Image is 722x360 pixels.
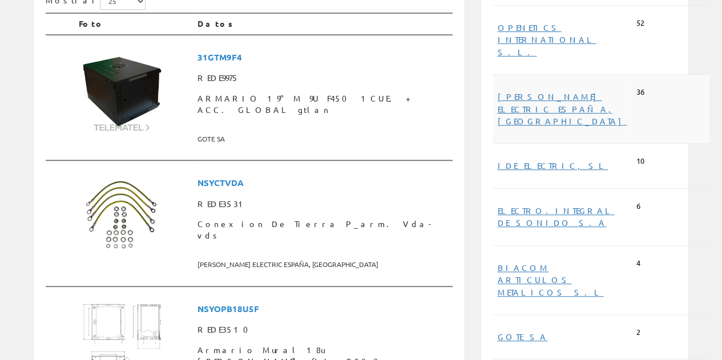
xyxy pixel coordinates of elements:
th: Datos [193,13,453,35]
span: 4 [636,258,640,269]
span: ARMARIO 19" M 9U F450 1CUE. + ACC. GLOBAL gtlan [197,88,448,120]
span: 10 [636,156,644,167]
a: IDE ELECTRIC, SL [497,160,608,171]
a: OPENETICS INTERNATIONAL S.L. [497,22,596,57]
a: GOTE SA [497,331,547,342]
img: Foto artículo ARMARIO 19 [79,47,164,132]
span: REDE3531 [197,194,448,215]
span: Conexion De Tierra P_arm. Vda-vds [197,214,448,246]
a: [PERSON_NAME] ELECTRIC ESPAÑA, [GEOGRAPHIC_DATA] [497,91,627,126]
span: NSYOPB18U5F [197,298,448,319]
span: REDE9975 [197,68,448,88]
span: 31GTM9F4 [197,47,448,68]
span: 52 [636,18,644,29]
span: 6 [636,201,640,212]
th: Foto [74,13,193,35]
a: BIACOM ARTICULOS METALICOS S.L [497,262,603,297]
a: ELECTRO.INTEGRAL DE SONIDO S.A [497,205,614,228]
span: 2 [636,327,640,338]
span: REDE3510 [197,319,448,340]
span: 36 [636,87,644,98]
span: GOTE SA [197,130,448,148]
span: [PERSON_NAME] ELECTRIC ESPAÑA, [GEOGRAPHIC_DATA] [197,255,448,274]
img: Foto artículo Conexion De Tierra P_arm. Vda-vds (150x150) [79,172,164,258]
span: NSYCTVDA [197,172,448,193]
